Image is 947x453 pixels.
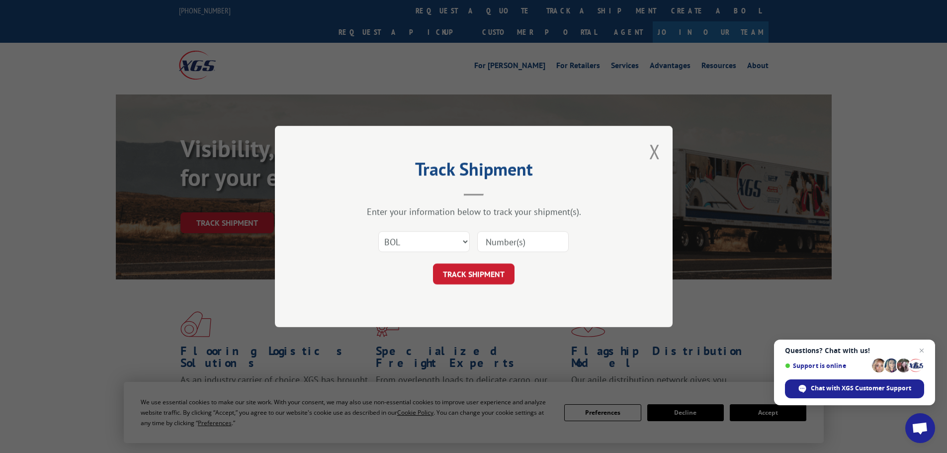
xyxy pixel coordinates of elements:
[649,138,660,165] button: Close modal
[785,379,924,398] div: Chat with XGS Customer Support
[325,162,623,181] h2: Track Shipment
[785,362,868,369] span: Support is online
[916,345,928,357] span: Close chat
[433,264,515,284] button: TRACK SHIPMENT
[477,231,569,252] input: Number(s)
[785,347,924,355] span: Questions? Chat with us!
[325,206,623,217] div: Enter your information below to track your shipment(s).
[905,413,935,443] div: Open chat
[811,384,911,393] span: Chat with XGS Customer Support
